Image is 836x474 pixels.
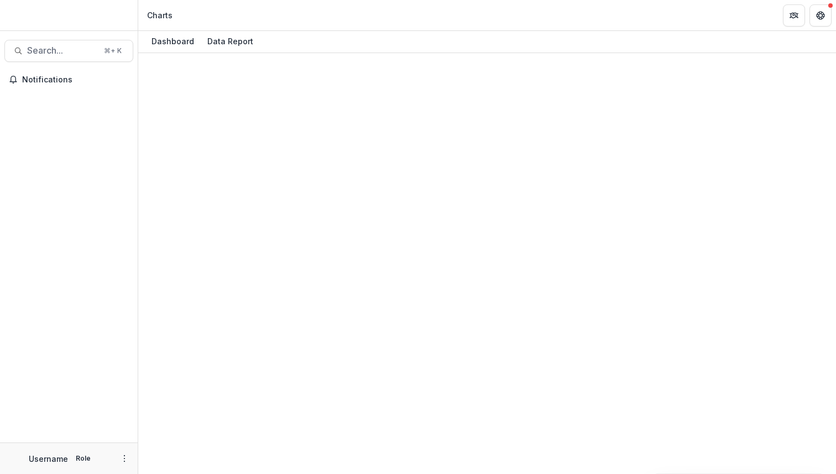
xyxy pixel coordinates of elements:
div: Charts [147,9,173,21]
div: ⌘ + K [102,45,124,57]
a: Dashboard [147,31,198,53]
button: Notifications [4,71,133,88]
span: Notifications [22,75,129,85]
span: Search... [27,45,97,56]
button: More [118,452,131,465]
div: Dashboard [147,33,198,49]
nav: breadcrumb [143,7,177,23]
div: Data Report [203,33,258,49]
p: Username [29,453,68,465]
p: Role [72,454,94,463]
button: Search... [4,40,133,62]
a: Data Report [203,31,258,53]
button: Partners [783,4,805,27]
button: Get Help [809,4,832,27]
